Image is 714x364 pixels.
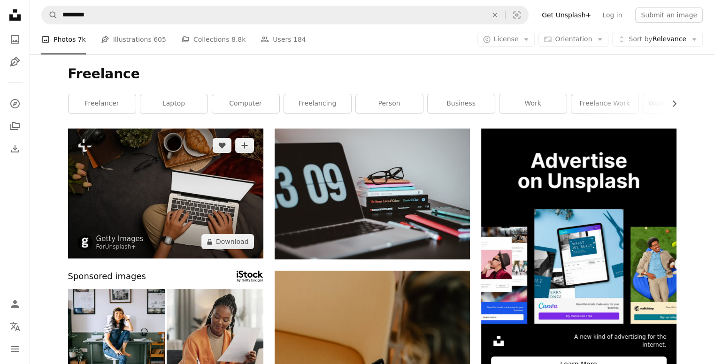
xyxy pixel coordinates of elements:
img: silver MacBook Pro near books [275,129,470,259]
a: Unsplash+ [105,243,136,250]
span: Sponsored images [68,270,146,283]
a: freelancer [69,94,136,113]
button: Like [213,138,231,153]
button: Visual search [506,6,528,24]
button: Download [201,234,254,249]
a: business [428,94,495,113]
a: freelancing [284,94,351,113]
button: Add to Collection [235,138,254,153]
a: work from home [643,94,710,113]
button: Search Unsplash [42,6,58,24]
img: file-1635990755334-4bfd90f37242image [481,129,676,324]
span: License [494,35,519,43]
a: Explore [6,94,24,113]
span: 8.8k [231,34,246,45]
span: 605 [154,34,166,45]
button: Menu [6,340,24,358]
img: file-1631306537910-2580a29a3cfcimage [491,334,506,349]
a: freelance work [571,94,638,113]
span: 184 [293,34,306,45]
button: Sort byRelevance [612,32,703,47]
a: Illustrations [6,53,24,71]
a: silver MacBook Pro near books [275,190,470,198]
span: Relevance [629,35,686,44]
span: Orientation [555,35,592,43]
a: Photos [6,30,24,49]
button: License [477,32,535,47]
a: Young woman sitting on carpet and using laptop computer. [68,189,263,197]
a: Log in / Sign up [6,295,24,313]
span: Sort by [629,35,652,43]
a: Get Unsplash+ [536,8,597,23]
img: Young woman sitting on carpet and using laptop computer. [68,129,263,258]
button: Orientation [538,32,608,47]
a: Getty Images [96,234,144,243]
form: Find visuals sitewide [41,6,529,24]
a: Home — Unsplash [6,6,24,26]
a: Download History [6,139,24,158]
a: Collections 8.8k [181,24,246,54]
span: A new kind of advertising for the internet. [559,333,667,349]
a: person [356,94,423,113]
a: Collections [6,117,24,136]
button: Language [6,317,24,336]
a: Log in [597,8,628,23]
a: Illustrations 605 [101,24,166,54]
div: For [96,243,144,251]
a: work [499,94,567,113]
a: computer [212,94,279,113]
button: Submit an image [635,8,703,23]
img: Go to Getty Images's profile [77,235,92,250]
a: laptop [140,94,207,113]
a: Users 184 [261,24,306,54]
button: scroll list to the right [666,94,676,113]
button: Clear [484,6,505,24]
h1: Freelance [68,66,676,83]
